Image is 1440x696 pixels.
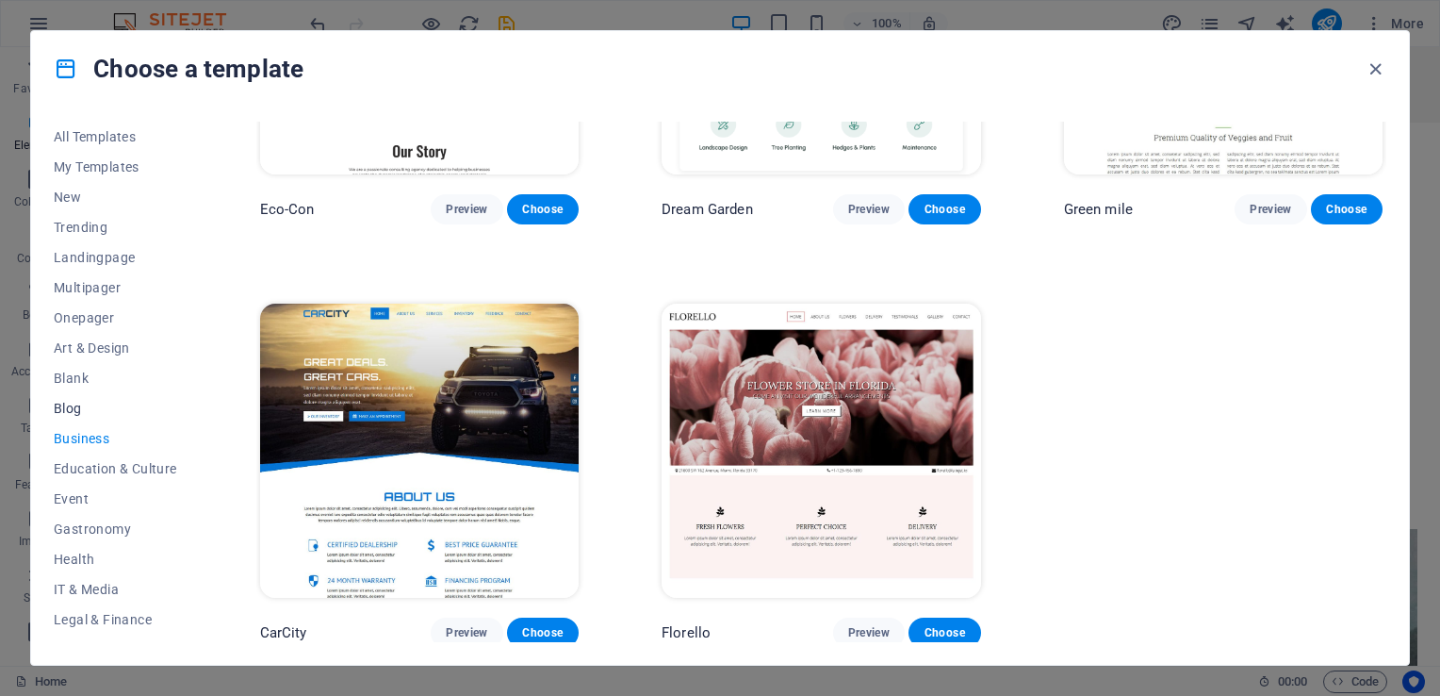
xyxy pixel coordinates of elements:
[54,522,177,537] span: Gastronomy
[54,454,177,484] button: Education & Culture
[260,200,315,219] p: Eco-Con
[54,574,177,605] button: IT & Media
[54,250,177,265] span: Landingpage
[260,304,579,598] img: CarCity
[54,544,177,574] button: Health
[54,242,177,273] button: Landingpage
[507,618,579,648] button: Choose
[1235,194,1306,224] button: Preview
[54,333,177,363] button: Art & Design
[54,514,177,544] button: Gastronomy
[522,202,564,217] span: Choose
[54,363,177,393] button: Blank
[848,625,890,640] span: Preview
[54,273,177,303] button: Multipager
[54,190,177,205] span: New
[54,54,303,84] h4: Choose a template
[924,202,965,217] span: Choose
[431,618,502,648] button: Preview
[54,371,177,386] span: Blank
[1326,202,1367,217] span: Choose
[54,220,177,235] span: Trending
[54,431,177,446] span: Business
[54,401,177,416] span: Blog
[1311,194,1383,224] button: Choose
[507,194,579,224] button: Choose
[54,491,177,506] span: Event
[908,618,980,648] button: Choose
[1064,200,1133,219] p: Green mile
[446,625,487,640] span: Preview
[54,612,177,627] span: Legal & Finance
[54,152,177,182] button: My Templates
[662,200,753,219] p: Dream Garden
[54,182,177,212] button: New
[54,122,177,152] button: All Templates
[54,129,177,144] span: All Templates
[54,340,177,356] span: Art & Design
[54,280,177,295] span: Multipager
[54,159,177,174] span: My Templates
[848,202,890,217] span: Preview
[54,552,177,567] span: Health
[908,194,980,224] button: Choose
[446,202,487,217] span: Preview
[431,194,502,224] button: Preview
[54,484,177,514] button: Event
[833,194,905,224] button: Preview
[924,625,965,640] span: Choose
[54,393,177,423] button: Blog
[54,310,177,325] span: Onepager
[662,304,980,598] img: Florello
[54,303,177,333] button: Onepager
[54,212,177,242] button: Trending
[833,618,905,648] button: Preview
[54,461,177,476] span: Education & Culture
[54,582,177,597] span: IT & Media
[54,635,177,665] button: Non-Profit
[522,625,564,640] span: Choose
[260,623,307,642] p: CarCity
[54,605,177,635] button: Legal & Finance
[54,423,177,454] button: Business
[1250,202,1291,217] span: Preview
[662,623,711,642] p: Florello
